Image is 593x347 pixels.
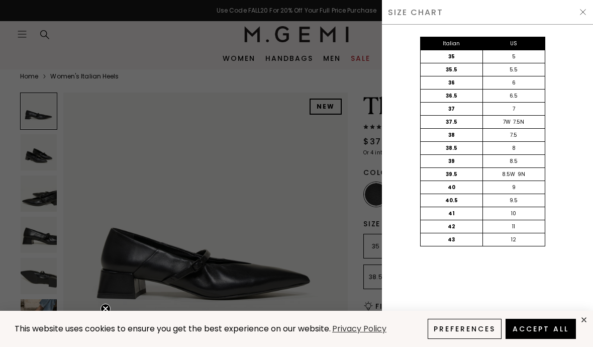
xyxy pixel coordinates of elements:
[421,129,483,141] div: 38
[421,116,483,128] div: 37.5
[482,103,545,115] div: 7
[421,90,483,102] div: 36.5
[482,181,545,194] div: 9
[421,76,483,89] div: 36
[482,233,545,246] div: 12
[502,170,515,179] div: 8.5W
[579,8,587,16] img: Hide Drawer
[421,233,483,246] div: 43
[503,118,511,126] div: 7W
[482,63,545,76] div: 5.5
[580,316,588,324] div: close
[518,170,525,179] div: 9N
[15,323,331,334] span: This website uses cookies to ensure you get the best experience on our website.
[482,90,545,102] div: 6.5
[101,304,111,314] button: Close teaser
[482,129,545,141] div: 7.5
[482,155,545,167] div: 8.5
[421,63,483,76] div: 35.5
[513,118,524,126] div: 7.5N
[421,103,483,115] div: 37
[482,194,545,207] div: 9.5
[331,323,388,335] a: Privacy Policy (opens in a new tab)
[482,220,545,233] div: 11
[421,50,483,63] div: 35
[428,319,502,339] button: Preferences
[421,155,483,167] div: 39
[482,50,545,63] div: 5
[482,76,545,89] div: 6
[421,181,483,194] div: 40
[421,168,483,181] div: 39.5
[506,319,576,339] button: Accept All
[421,37,483,50] div: Italian
[421,142,483,154] div: 38.5
[421,207,483,220] div: 41
[421,194,483,207] div: 40.5
[421,220,483,233] div: 42
[482,207,545,220] div: 10
[482,37,545,50] div: US
[482,142,545,154] div: 8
